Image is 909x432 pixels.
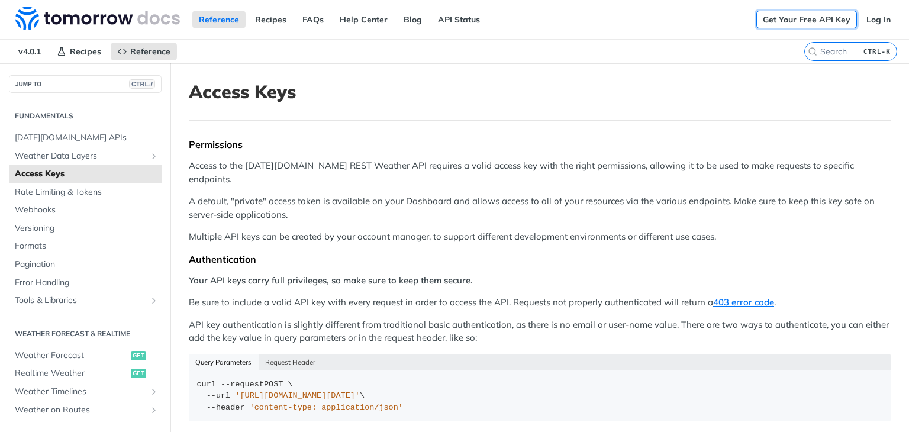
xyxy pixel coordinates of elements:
[333,11,394,28] a: Help Center
[131,351,146,360] span: get
[15,404,146,416] span: Weather on Routes
[149,151,159,161] button: Show subpages for Weather Data Layers
[189,159,891,186] p: Access to the [DATE][DOMAIN_NAME] REST Weather API requires a valid access key with the right per...
[9,292,162,310] a: Tools & LibrariesShow subpages for Tools & Libraries
[189,81,891,102] h1: Access Keys
[259,354,323,370] button: Request Header
[9,201,162,219] a: Webhooks
[15,223,159,234] span: Versioning
[9,383,162,401] a: Weather TimelinesShow subpages for Weather Timelines
[250,403,403,412] span: 'content-type: application/json'
[207,391,231,400] span: --url
[15,150,146,162] span: Weather Data Layers
[197,380,216,389] span: curl
[149,387,159,396] button: Show subpages for Weather Timelines
[9,365,162,382] a: Realtime Weatherget
[9,328,162,339] h2: Weather Forecast & realtime
[15,295,146,307] span: Tools & Libraries
[15,132,159,144] span: [DATE][DOMAIN_NAME] APIs
[15,204,159,216] span: Webhooks
[189,296,891,310] p: Be sure to include a valid API key with every request in order to access the API. Requests not pr...
[207,403,245,412] span: --header
[235,391,360,400] span: '[URL][DOMAIN_NAME][DATE]'
[713,296,774,308] a: 403 error code
[9,147,162,165] a: Weather Data LayersShow subpages for Weather Data Layers
[189,275,473,286] strong: Your API keys carry full privileges, so make sure to keep them secure.
[860,46,894,57] kbd: CTRL-K
[189,318,891,345] p: API key authentication is slightly different from traditional basic authentication, as there is n...
[9,401,162,419] a: Weather on RoutesShow subpages for Weather on Routes
[131,369,146,378] span: get
[15,277,159,289] span: Error Handling
[9,220,162,237] a: Versioning
[9,129,162,147] a: [DATE][DOMAIN_NAME] APIs
[189,138,891,150] div: Permissions
[860,11,897,28] a: Log In
[9,256,162,273] a: Pagination
[756,11,857,28] a: Get Your Free API Key
[15,7,180,30] img: Tomorrow.io Weather API Docs
[9,183,162,201] a: Rate Limiting & Tokens
[70,46,101,57] span: Recipes
[296,11,330,28] a: FAQs
[50,43,108,60] a: Recipes
[249,11,293,28] a: Recipes
[189,253,891,265] div: Authentication
[9,347,162,365] a: Weather Forecastget
[111,43,177,60] a: Reference
[15,168,159,180] span: Access Keys
[149,296,159,305] button: Show subpages for Tools & Libraries
[15,386,146,398] span: Weather Timelines
[130,46,170,57] span: Reference
[221,380,264,389] span: --request
[9,274,162,292] a: Error Handling
[9,111,162,121] h2: Fundamentals
[192,11,246,28] a: Reference
[197,379,883,414] div: POST \ \
[9,165,162,183] a: Access Keys
[189,230,891,244] p: Multiple API keys can be created by your account manager, to support different development enviro...
[9,75,162,93] button: JUMP TOCTRL-/
[15,350,128,362] span: Weather Forecast
[15,259,159,270] span: Pagination
[15,186,159,198] span: Rate Limiting & Tokens
[129,79,155,89] span: CTRL-/
[808,47,817,56] svg: Search
[431,11,486,28] a: API Status
[149,405,159,415] button: Show subpages for Weather on Routes
[12,43,47,60] span: v4.0.1
[189,195,891,221] p: A default, "private" access token is available on your Dashboard and allows access to all of your...
[397,11,428,28] a: Blog
[15,240,159,252] span: Formats
[15,367,128,379] span: Realtime Weather
[9,237,162,255] a: Formats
